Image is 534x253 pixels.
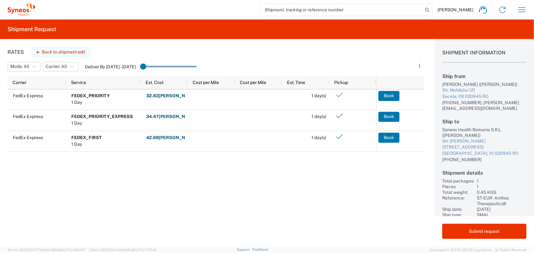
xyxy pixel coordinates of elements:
h2: Ship from [442,73,526,79]
span: [DATE] 17:21:12 [133,248,156,252]
div: [DATE] [477,206,526,212]
h2: Ship to [442,119,526,125]
label: Deliver By [DATE] - [DATE] [85,64,136,70]
button: Back to shipment edit [31,47,90,58]
span: 1 day(s) [311,114,326,119]
button: Submit request [442,224,526,239]
button: Book [378,132,399,143]
a: Support [237,248,252,251]
div: SMAL [477,212,526,218]
span: Server: 2025.20.0-734e5bc92d9 [8,248,86,252]
span: [DATE] 09:51:07 [61,248,86,252]
h1: Shipment Information [442,50,526,63]
div: 1 Day [71,141,102,148]
button: 34.47[PERSON_NAME] [146,112,197,122]
button: 42.69[PERSON_NAME] [146,132,197,143]
button: Book [378,91,399,101]
button: Carrier: All [43,62,78,71]
span: FedEx Express [13,135,43,140]
span: Cost per Mile [240,80,266,85]
div: [PERSON_NAME] ([PERSON_NAME]) [442,82,526,87]
h1: Rates [8,49,24,55]
b: FEDEX_PRIORITY [71,93,110,98]
button: 32.83[PERSON_NAME] [146,91,197,101]
a: Str. [PERSON_NAME][STREET_ADDRESS][GEOGRAPHIC_DATA], 10 020945 RO [442,138,526,157]
div: Str. Molidului 121 [442,87,526,93]
h2: Shipment Request [8,25,56,33]
strong: 34.47 [PERSON_NAME] [146,114,197,120]
div: [GEOGRAPHIC_DATA], 10 020945 RO [442,150,526,157]
div: ST-EUR - Anthos TherapeuticsB [477,195,526,206]
div: Syneos Health Romania S.R.L ([PERSON_NAME]) [442,127,526,138]
span: Client: 2025.20.0-e640dba [89,248,156,252]
div: Total weight: [442,189,474,195]
div: Reference: [442,195,474,206]
button: Mode: All [8,62,41,71]
b: FEDEX_PRIORITY_EXPRESS [71,114,133,119]
span: Carrier: All [46,64,67,70]
b: FEDEX_FIRST [71,135,102,140]
span: Mode: All [10,64,29,70]
div: Str. [PERSON_NAME][STREET_ADDRESS] [442,138,526,150]
span: Pickup [334,80,348,85]
div: 1 [477,184,526,189]
h2: Shipment details [442,170,526,176]
a: Str. Molidului 121Sacele, 09 020945 RO [442,87,526,99]
strong: 32.83 [PERSON_NAME] [146,93,197,99]
a: Feedback [252,248,268,251]
div: 1 [477,178,526,184]
span: Cost per Mile [193,80,219,85]
div: 1 Day [71,99,110,106]
span: 1 day(s) [311,93,326,98]
strong: 42.69 [PERSON_NAME] [146,135,197,141]
div: Sacele, 09 020945 RO [442,93,526,100]
span: Carrier [13,80,26,85]
span: Service [71,80,86,85]
div: Total packages: [442,178,474,184]
div: 1 Day [71,120,133,126]
div: Ship type: [442,212,474,218]
span: Est. Cost [146,80,163,85]
span: FedEx Express [13,114,43,119]
span: [PERSON_NAME] [438,7,473,13]
div: [PHONE_NUMBER], [PERSON_NAME][EMAIL_ADDRESS][DOMAIN_NAME] [442,100,526,111]
button: Book [378,112,399,122]
span: FedEx Express [13,93,43,98]
div: 0.45 KGS [477,189,526,195]
span: 1 day(s) [311,135,326,140]
div: Ship date: [442,206,474,212]
div: Pieces [442,184,474,189]
input: Shipment, tracking or reference number [260,4,423,16]
span: Est. Time [287,80,305,85]
span: Copyright © [DATE]-[DATE] Agistix Inc., All Rights Reserved [430,247,526,253]
div: [PHONE_NUMBER] [442,157,526,162]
